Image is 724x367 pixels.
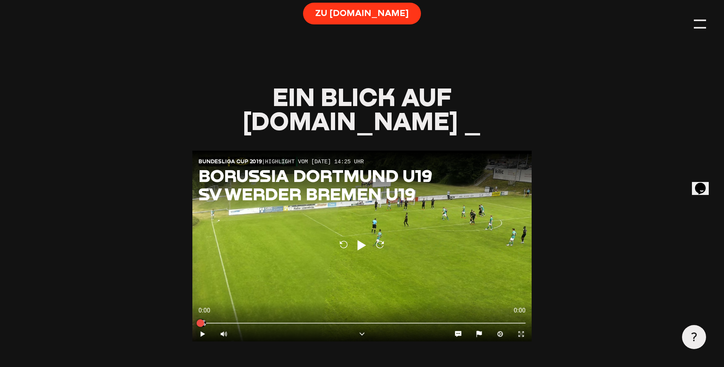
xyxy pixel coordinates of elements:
[303,3,421,24] a: Zu [DOMAIN_NAME]
[315,7,409,19] span: Zu [DOMAIN_NAME]
[362,301,532,319] div: 0:00
[192,301,362,319] div: 0:00
[273,82,451,111] span: Ein Blick auf
[243,106,481,135] span: [DOMAIN_NAME] _
[692,172,716,195] iframe: chat widget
